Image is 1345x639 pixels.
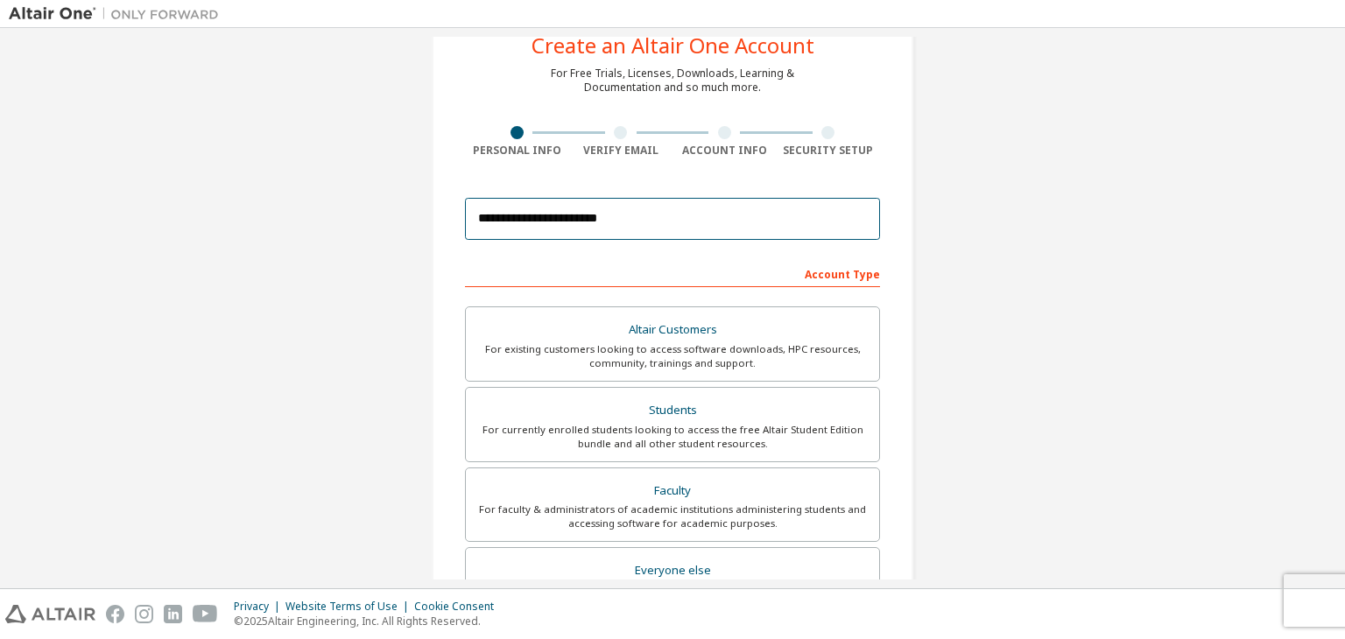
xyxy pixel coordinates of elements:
div: Personal Info [465,144,569,158]
div: For Free Trials, Licenses, Downloads, Learning & Documentation and so much more. [551,67,794,95]
div: Security Setup [777,144,881,158]
p: © 2025 Altair Engineering, Inc. All Rights Reserved. [234,614,504,628]
div: Cookie Consent [414,600,504,614]
div: Verify Email [569,144,673,158]
div: For currently enrolled students looking to access the free Altair Student Edition bundle and all ... [476,423,869,451]
div: Account Type [465,259,880,287]
img: Altair One [9,5,228,23]
div: Create an Altair One Account [532,35,814,56]
img: youtube.svg [193,605,218,623]
div: For existing customers looking to access software downloads, HPC resources, community, trainings ... [476,342,869,370]
div: Students [476,398,869,423]
div: Everyone else [476,558,869,583]
img: instagram.svg [135,605,153,623]
div: Altair Customers [476,318,869,342]
div: Account Info [672,144,777,158]
img: facebook.svg [106,605,124,623]
div: Privacy [234,600,285,614]
img: altair_logo.svg [5,605,95,623]
div: Website Terms of Use [285,600,414,614]
img: linkedin.svg [164,605,182,623]
div: For faculty & administrators of academic institutions administering students and accessing softwa... [476,502,869,530]
div: Faculty [476,479,869,503]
